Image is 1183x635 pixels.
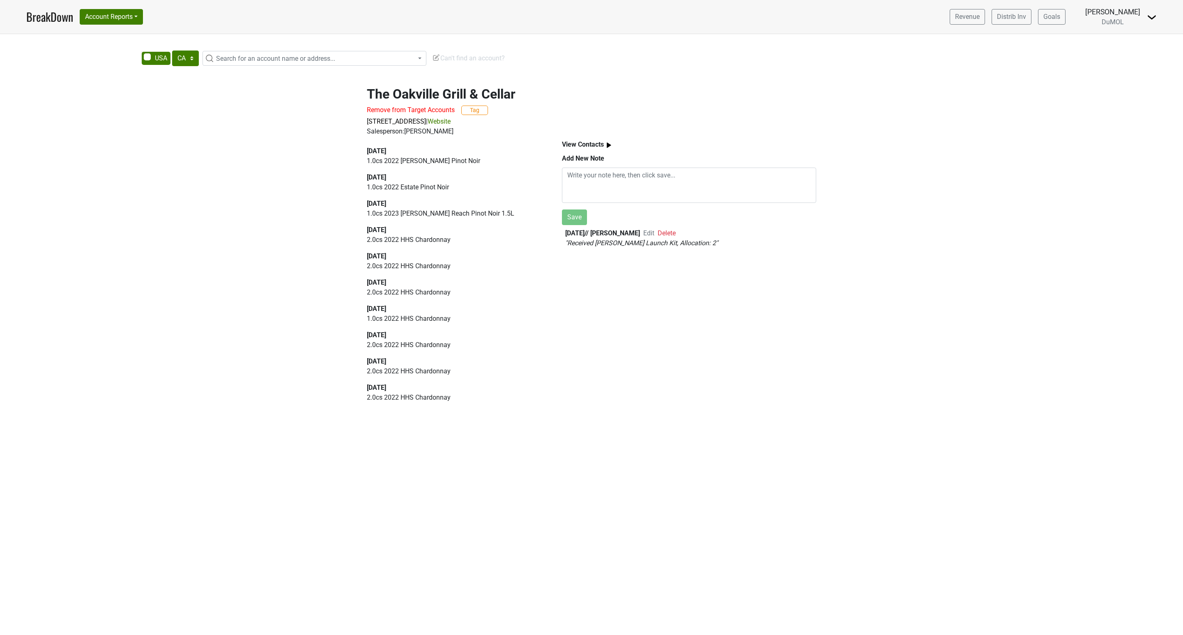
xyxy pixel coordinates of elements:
[367,117,426,125] a: [STREET_ADDRESS]
[1038,9,1066,25] a: Goals
[367,173,543,182] div: [DATE]
[565,239,718,247] em: " Received [PERSON_NAME] Launch Kit, Allocation: 2 "
[367,182,543,192] p: 1.0 cs 2022 Estate Pinot Noir
[562,154,604,162] b: Add New Note
[950,9,985,25] a: Revenue
[562,209,587,225] button: Save
[604,140,614,150] img: arrow_right.svg
[428,117,451,125] a: Website
[562,140,604,148] b: View Contacts
[461,106,488,115] button: Tag
[565,229,640,237] b: [DATE] // [PERSON_NAME]
[367,357,543,366] div: [DATE]
[367,209,543,219] p: 1.0 cs 2023 [PERSON_NAME] Reach Pinot Noir 1.5L
[367,235,543,245] p: 2.0 cs 2022 HHS Chardonnay
[658,229,676,237] span: Delete
[80,9,143,25] button: Account Reports
[216,55,335,62] span: Search for an account name or address...
[367,383,543,393] div: [DATE]
[367,393,543,403] p: 2.0 cs 2022 HHS Chardonnay
[367,199,543,209] div: [DATE]
[367,86,816,102] h2: The Oakville Grill & Cellar
[432,53,440,62] img: Edit
[1147,12,1157,22] img: Dropdown Menu
[992,9,1031,25] a: Distrib Inv
[367,330,543,340] div: [DATE]
[1102,18,1124,26] span: DuMOL
[367,106,455,114] span: Remove from Target Accounts
[367,288,543,297] p: 2.0 cs 2022 HHS Chardonnay
[367,251,543,261] div: [DATE]
[367,261,543,271] p: 2.0 cs 2022 HHS Chardonnay
[367,366,543,376] p: 2.0 cs 2022 HHS Chardonnay
[367,146,543,156] div: [DATE]
[367,340,543,350] p: 2.0 cs 2022 HHS Chardonnay
[367,304,543,314] div: [DATE]
[432,54,505,62] span: Can't find an account?
[367,156,543,166] p: 1.0 cs 2022 [PERSON_NAME] Pinot Noir
[367,278,543,288] div: [DATE]
[367,314,543,324] p: 1.0 cs 2022 HHS Chardonnay
[643,229,654,237] span: Edit
[367,117,816,127] p: |
[26,8,73,25] a: BreakDown
[367,127,816,136] div: Salesperson: [PERSON_NAME]
[367,225,543,235] div: [DATE]
[1085,7,1140,17] div: [PERSON_NAME]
